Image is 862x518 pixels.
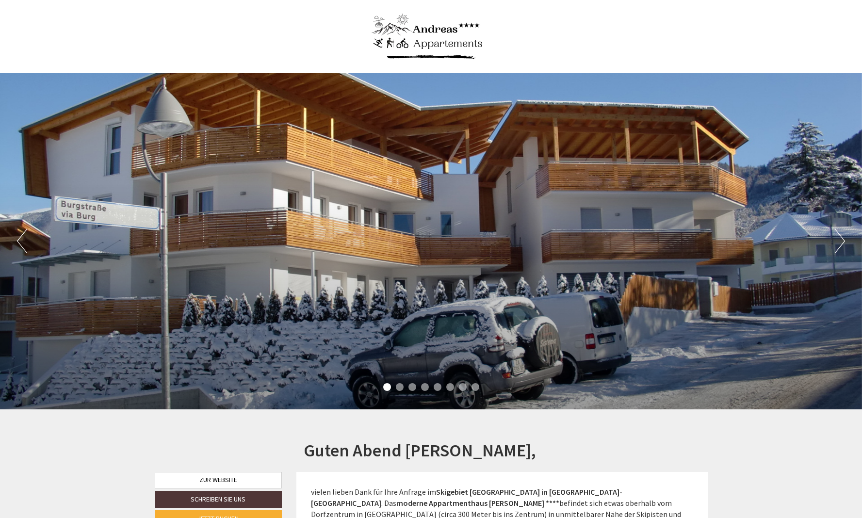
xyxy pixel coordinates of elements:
[311,487,622,508] strong: Skigebiet [GEOGRAPHIC_DATA] in [GEOGRAPHIC_DATA]-[GEOGRAPHIC_DATA]
[304,441,536,460] h1: Guten Abend [PERSON_NAME],
[17,229,27,253] button: Previous
[155,472,282,488] a: Zur Website
[396,498,559,508] strong: moderne Appartmenthaus [PERSON_NAME] ****
[835,229,845,253] button: Next
[155,491,282,508] a: Schreiben Sie uns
